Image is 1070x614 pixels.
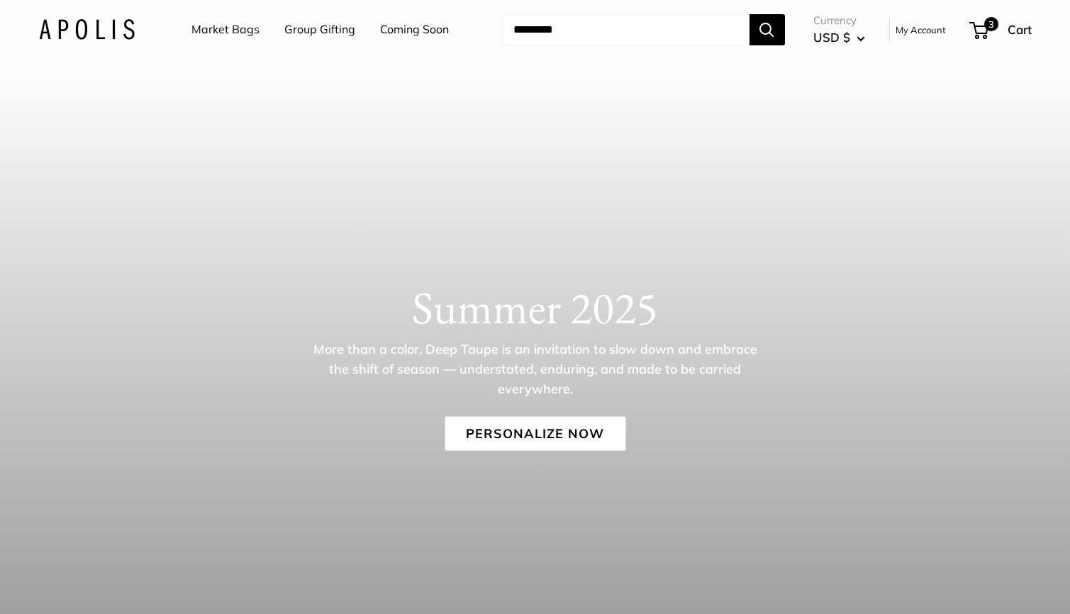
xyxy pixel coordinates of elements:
p: More than a color, Deep Taupe is an invitation to slow down and embrace the shift of season — und... [305,340,766,399]
h1: Summer 2025 [39,281,1032,335]
span: USD $ [813,30,850,45]
input: Search... [502,14,749,45]
button: Search [749,14,785,45]
span: Currency [813,11,865,30]
button: USD $ [813,26,865,49]
a: Group Gifting [284,19,355,40]
span: 3 [983,17,998,31]
a: 3 Cart [971,18,1032,41]
a: Coming Soon [380,19,449,40]
a: Market Bags [191,19,260,40]
img: Apolis [39,19,135,40]
span: Cart [1008,22,1032,37]
a: My Account [896,21,946,38]
a: Personalize Now [445,417,625,451]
